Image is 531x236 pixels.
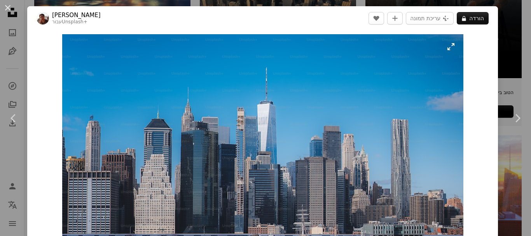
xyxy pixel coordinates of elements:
font: הורדה [469,15,484,21]
a: [PERSON_NAME] [52,11,101,19]
a: Unsplash+ [62,19,87,24]
font: עריכת תמונה [410,15,440,21]
button: כְּמוֹ [369,12,384,24]
a: הַבָּא [504,81,531,156]
button: עריכת תמונה [406,12,454,24]
button: הוסף לאוסף [387,12,403,24]
button: הורדה [457,12,489,24]
font: עבור [52,19,62,24]
img: עבור לפרופיל של רפאל לופס [37,12,49,24]
font: [PERSON_NAME] [52,12,101,19]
